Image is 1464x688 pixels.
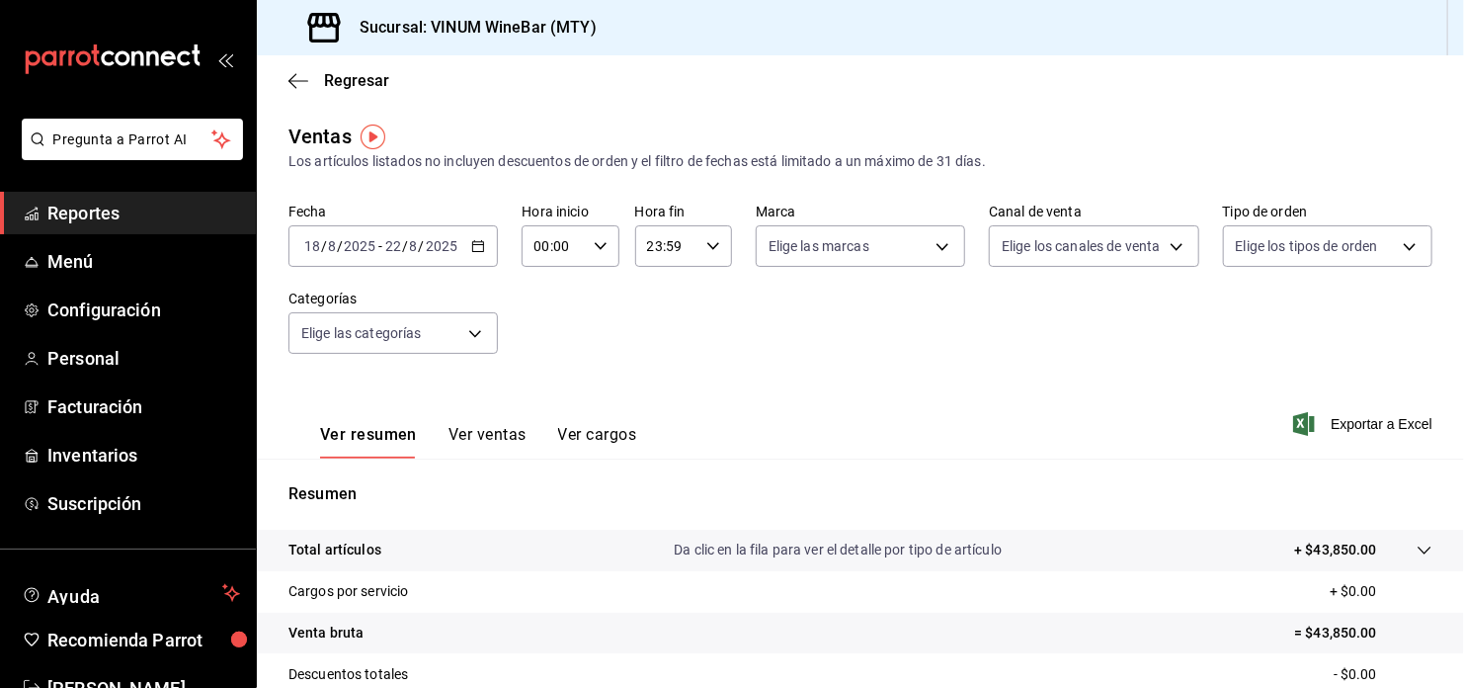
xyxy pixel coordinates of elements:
span: Menú [47,248,240,275]
div: navigation tabs [320,425,636,459]
p: + $0.00 [1330,581,1432,602]
button: Ver cargos [558,425,637,459]
button: Pregunta a Parrot AI [22,119,243,160]
span: - [378,238,382,254]
p: Venta bruta [288,623,364,644]
span: / [402,238,408,254]
p: Descuentos totales [288,664,408,685]
p: + $43,850.00 [1294,540,1377,560]
span: Facturación [47,393,240,420]
span: Pregunta a Parrot AI [53,129,212,150]
button: Regresar [288,71,389,90]
button: Ver ventas [448,425,527,459]
button: Ver resumen [320,425,417,459]
p: - $0.00 [1334,664,1432,685]
p: Resumen [288,482,1432,506]
span: Personal [47,345,240,372]
span: Suscripción [47,490,240,517]
span: Inventarios [47,442,240,469]
div: Los artículos listados no incluyen descuentos de orden y el filtro de fechas está limitado a un m... [288,151,1432,172]
h3: Sucursal: VINUM WineBar (MTY) [344,16,597,40]
p: Cargos por servicio [288,581,409,602]
span: Elige las categorías [301,323,422,343]
span: / [419,238,425,254]
input: ---- [343,238,376,254]
button: open_drawer_menu [217,51,233,67]
span: Elige los tipos de orden [1236,236,1378,256]
p: Total artículos [288,540,381,560]
span: Elige los canales de venta [1002,236,1160,256]
label: Canal de venta [989,206,1198,219]
input: -- [327,238,337,254]
span: Recomienda Parrot [47,627,240,653]
button: Exportar a Excel [1297,412,1432,436]
label: Hora inicio [522,206,618,219]
p: Da clic en la fila para ver el detalle por tipo de artículo [674,540,1002,560]
input: -- [409,238,419,254]
p: = $43,850.00 [1294,623,1432,644]
label: Marca [756,206,965,219]
span: Reportes [47,200,240,226]
span: Regresar [324,71,389,90]
input: ---- [425,238,458,254]
span: / [321,238,327,254]
span: / [337,238,343,254]
a: Pregunta a Parrot AI [14,143,243,164]
span: Ayuda [47,581,214,605]
input: -- [303,238,321,254]
div: Ventas [288,122,352,151]
span: Configuración [47,297,240,323]
input: -- [384,238,402,254]
label: Fecha [288,206,498,219]
span: Elige las marcas [769,236,869,256]
label: Categorías [288,293,498,306]
img: Tooltip marker [361,125,385,149]
label: Hora fin [635,206,732,219]
label: Tipo de orden [1223,206,1432,219]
